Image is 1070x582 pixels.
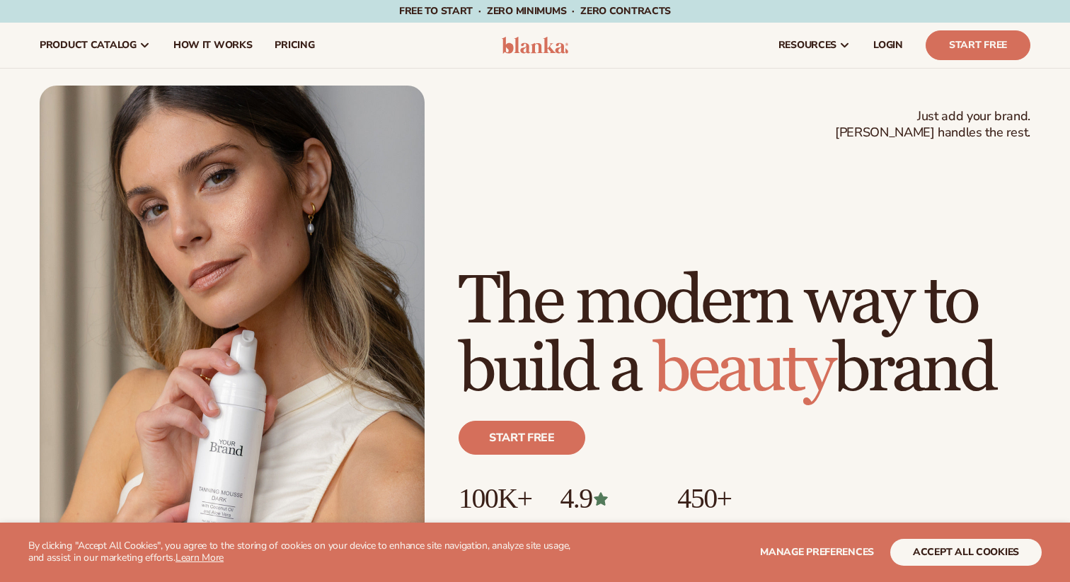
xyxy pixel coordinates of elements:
[275,40,314,51] span: pricing
[560,514,649,537] p: Over 400 reviews
[835,108,1030,141] span: Just add your brand. [PERSON_NAME] handles the rest.
[677,483,784,514] p: 450+
[767,23,862,68] a: resources
[778,40,836,51] span: resources
[173,40,253,51] span: How It Works
[890,539,1042,566] button: accept all cookies
[176,551,224,564] a: Learn More
[653,328,833,411] span: beauty
[926,30,1030,60] a: Start Free
[162,23,264,68] a: How It Works
[459,268,1030,404] h1: The modern way to build a brand
[760,545,874,559] span: Manage preferences
[560,483,649,514] p: 4.9
[459,421,585,455] a: Start free
[399,4,671,18] span: Free to start · ZERO minimums · ZERO contracts
[873,40,903,51] span: LOGIN
[28,23,162,68] a: product catalog
[502,37,569,54] img: logo
[40,86,425,571] img: Female holding tanning mousse.
[459,514,531,537] p: Brands built
[459,483,531,514] p: 100K+
[263,23,326,68] a: pricing
[862,23,914,68] a: LOGIN
[28,540,580,564] p: By clicking "Accept All Cookies", you agree to the storing of cookies on your device to enhance s...
[40,40,137,51] span: product catalog
[760,539,874,566] button: Manage preferences
[677,514,784,537] p: High-quality products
